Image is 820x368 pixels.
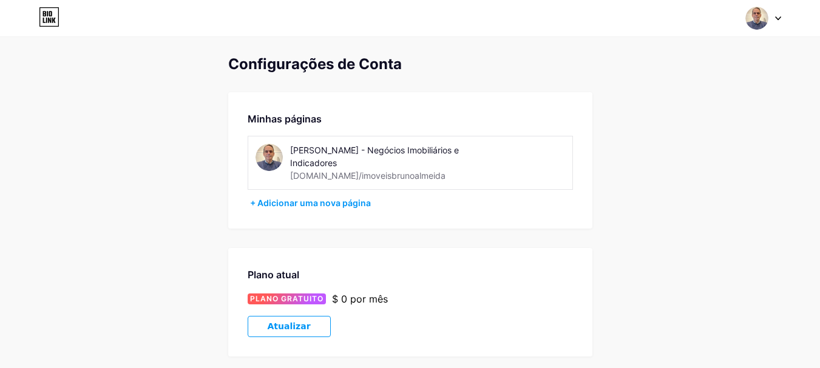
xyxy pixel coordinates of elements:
font: Configurações de Conta [228,55,402,73]
font: PLANO GRATUITO [250,294,324,303]
font: Plano atual [248,269,299,281]
font: $ 0 por mês [332,293,388,305]
font: + Adicionar uma nova página [250,198,371,208]
font: [DOMAIN_NAME]/imoveisbrunoalmeida [290,170,446,181]
font: [PERSON_NAME] - Negócios Imobiliários e Indicadores [290,145,459,168]
font: Atualizar [268,321,311,331]
img: balmeidacorretor [745,7,768,30]
button: Atualizar [248,316,331,337]
font: Minhas páginas [248,113,322,125]
img: imoveisbrunoalmeida [256,144,283,171]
